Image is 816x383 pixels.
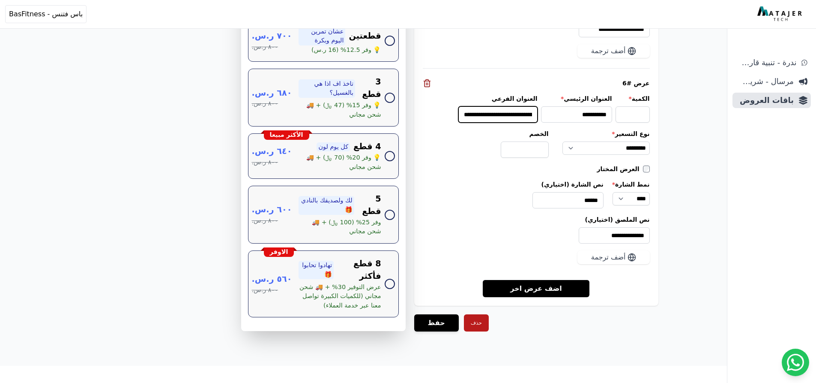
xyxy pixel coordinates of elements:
label: نص الملصق (اختياري) [423,215,650,224]
span: ٦٠٠ ر.س. [252,204,292,217]
span: 💡 وفر 15% (47 ﷼) + 🚚 شحن مجاني [299,101,381,119]
span: 3 قطع [359,76,381,101]
label: نمط الشارة [612,180,650,189]
a: اضف عرض اخر [483,280,589,297]
span: ٨٠٠ ر.س. [252,286,278,295]
span: 4 قطع [353,141,381,153]
span: ٥٦٠ ر.س. [252,273,292,286]
div: عرض #6 [423,79,650,87]
span: 💡 وفر 12.5% (16 ر.س) [311,45,381,55]
label: نص الشارة (اختياري) [532,180,604,189]
span: مرسال - شريط دعاية [736,75,794,87]
span: ندرة - تنبية قارب علي النفاذ [736,57,796,69]
span: أضف ترجمة [591,46,626,56]
span: قطعتين [349,30,381,42]
span: وفر 25% (100 ﷼) + 🚚 شحن مجاني [299,218,381,236]
span: تهادوا تحابوا🎁 [299,261,334,279]
span: 8 قطع فأكثر [337,258,381,283]
span: 💡 وفر 20% (70 ﷼) + 🚚 شحن مجاني [299,153,381,172]
label: نوع التسعير [562,130,650,138]
span: باس فتنس - BasFitness [9,9,83,19]
span: ٨٠٠ ر.س. [252,42,278,52]
span: ٧٠٠ ر.س. [252,30,292,42]
span: ٨٠٠ ر.س. [252,100,278,109]
span: عشان تمرين اليوم وبكرة [299,27,345,45]
label: العنوان الرئيسي [541,94,612,103]
button: أضف ترجمة [577,250,650,264]
label: الخصم [501,130,549,138]
span: عرض التوفير 30% + 🚚 شحن مجاني (للكميات الكبيرة تواصل معنا عبر خدمة العملاء) [299,283,381,311]
span: ٦٤٠ ر.س. [252,145,292,158]
span: ٦٨٠ ر.س. [252,87,292,100]
label: العنوان الفرعي [458,94,538,103]
span: ٨٠٠ ر.س. [252,216,278,226]
button: حفظ [414,314,459,332]
button: أضف ترجمة [577,44,650,58]
label: الكمية [616,94,650,103]
img: MatajerTech Logo [757,6,804,22]
span: 5 قطع [358,193,381,218]
div: الأكثر مبيعا [264,130,309,140]
span: كل يوم لون [317,142,350,152]
label: العرض المختار [597,165,643,173]
div: الاوفر [264,247,294,257]
span: لك ولصديقك بالنادي 🎁 [299,196,354,215]
button: باس فتنس - BasFitness [5,5,87,23]
span: ٨٠٠ ر.س. [252,158,278,167]
span: أضف ترجمة [591,252,626,262]
button: حذف [464,314,489,332]
span: تاخذ اف اذا هي بالغسيل؟ [299,79,355,98]
span: باقات العروض [736,94,794,106]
